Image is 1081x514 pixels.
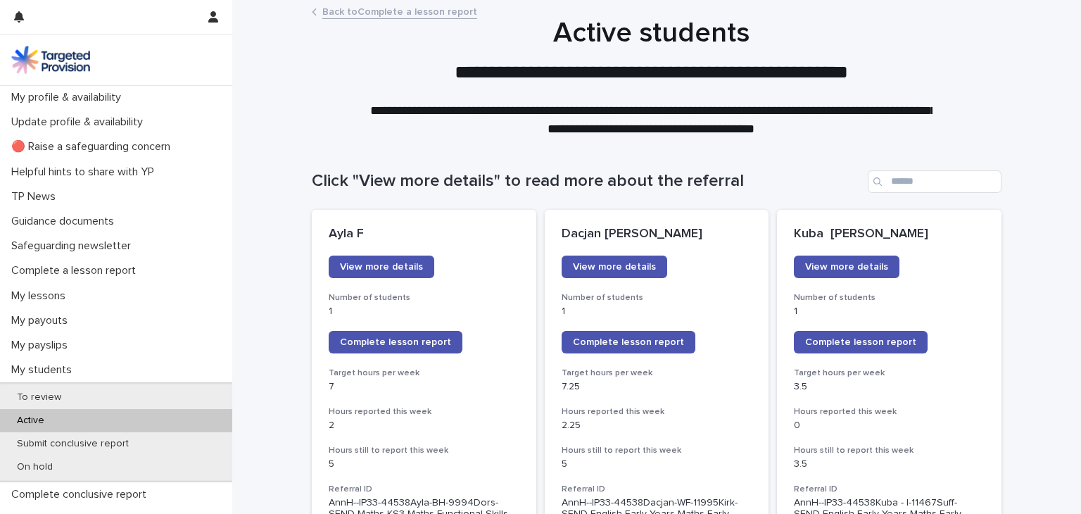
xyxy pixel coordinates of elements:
[6,415,56,427] p: Active
[6,363,83,377] p: My students
[329,256,434,278] a: View more details
[6,339,79,352] p: My payslips
[794,331,928,353] a: Complete lesson report
[329,331,462,353] a: Complete lesson report
[562,306,752,318] p: 1
[329,406,519,418] h3: Hours reported this week
[562,420,752,432] p: 2.25
[6,461,64,473] p: On hold
[562,227,752,242] p: Dacjan [PERSON_NAME]
[794,484,985,495] h3: Referral ID
[562,256,667,278] a: View more details
[573,262,656,272] span: View more details
[329,381,519,393] p: 7
[329,458,519,470] p: 5
[6,239,142,253] p: Safeguarding newsletter
[794,256,899,278] a: View more details
[562,458,752,470] p: 5
[6,264,147,277] p: Complete a lesson report
[322,3,477,19] a: Back toComplete a lesson report
[6,165,165,179] p: Helpful hints to share with YP
[794,227,985,242] p: Kuba [PERSON_NAME]
[794,406,985,418] h3: Hours reported this week
[573,337,684,347] span: Complete lesson report
[805,262,888,272] span: View more details
[11,46,90,74] img: M5nRWzHhSzIhMunXDL62
[562,484,752,495] h3: Referral ID
[329,227,519,242] p: Ayla F
[794,292,985,303] h3: Number of students
[794,420,985,432] p: 0
[340,337,451,347] span: Complete lesson report
[6,215,125,228] p: Guidance documents
[329,420,519,432] p: 2
[794,381,985,393] p: 3.5
[329,484,519,495] h3: Referral ID
[312,171,862,192] h1: Click "View more details" to read more about the referral
[794,368,985,379] h3: Target hours per week
[340,262,423,272] span: View more details
[794,306,985,318] p: 1
[6,314,79,327] p: My payouts
[562,381,752,393] p: 7.25
[6,190,67,203] p: TP News
[6,488,158,501] p: Complete conclusive report
[868,170,1001,193] input: Search
[306,16,996,50] h1: Active students
[6,289,77,303] p: My lessons
[6,115,154,129] p: Update profile & availability
[6,140,182,153] p: 🔴 Raise a safeguarding concern
[805,337,916,347] span: Complete lesson report
[329,368,519,379] h3: Target hours per week
[6,91,132,104] p: My profile & availability
[562,292,752,303] h3: Number of students
[794,445,985,456] h3: Hours still to report this week
[562,445,752,456] h3: Hours still to report this week
[794,458,985,470] p: 3.5
[562,368,752,379] h3: Target hours per week
[6,391,72,403] p: To review
[562,331,695,353] a: Complete lesson report
[329,292,519,303] h3: Number of students
[329,306,519,318] p: 1
[562,406,752,418] h3: Hours reported this week
[329,445,519,456] h3: Hours still to report this week
[6,438,140,450] p: Submit conclusive report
